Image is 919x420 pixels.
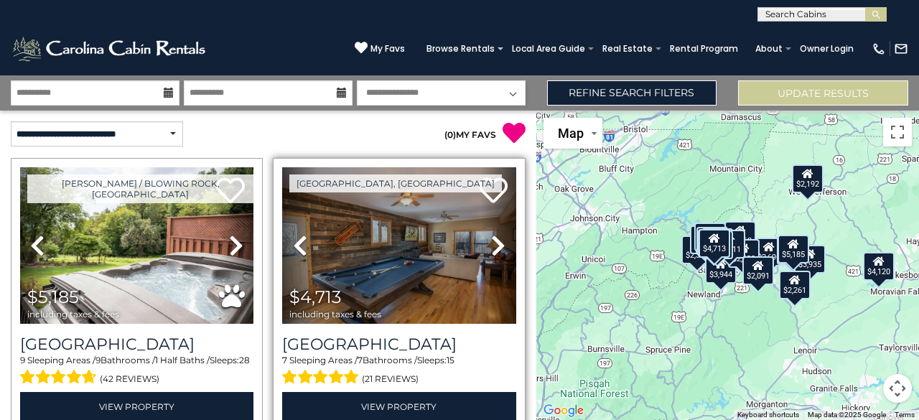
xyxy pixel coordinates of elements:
div: $3,962 [725,221,757,250]
span: Map [558,126,584,141]
div: $2,192 [792,164,824,192]
span: 7 [358,355,363,365]
div: $3,935 [794,245,826,274]
img: thumbnail_163268262.jpeg [282,167,516,324]
div: $2,520 [701,228,733,257]
div: $2,839 [695,222,727,251]
span: (21 reviews) [362,370,419,388]
a: Refine Search Filters [547,80,717,106]
span: 1 Half Baths / [155,355,210,365]
a: [GEOGRAPHIC_DATA], [GEOGRAPHIC_DATA] [289,174,502,192]
div: $3,738 [696,226,728,255]
h3: Appalachian Mountain Lodge [20,335,253,354]
span: $5,185 [27,286,79,307]
div: $7,034 [690,225,722,254]
a: (0)MY FAVS [444,129,496,140]
div: $4,713 [699,229,730,258]
img: mail-regular-white.png [894,42,908,56]
img: thumbnail_163277211.jpeg [20,167,253,324]
div: $3,944 [705,255,737,284]
h3: Southern Star Lodge [282,335,516,354]
span: 0 [447,129,453,140]
a: Browse Rentals [419,39,502,59]
a: Add to favorites [479,176,508,207]
span: 28 [239,355,250,365]
a: Rental Program [663,39,745,59]
span: (42 reviews) [100,370,159,388]
div: $1,946 [701,230,733,258]
div: Sleeping Areas / Bathrooms / Sleeps: [20,354,253,388]
div: $2,696 [753,237,785,266]
span: $4,713 [289,286,342,307]
a: [PERSON_NAME] / Blowing Rock, [GEOGRAPHIC_DATA] [27,174,253,203]
span: 9 [95,355,101,365]
span: 7 [282,355,287,365]
div: $2,091 [742,256,774,285]
button: Toggle fullscreen view [883,118,912,146]
img: White-1-2.png [11,34,210,63]
a: Terms (opens in new tab) [895,411,915,419]
span: My Favs [370,42,405,55]
img: Google [540,401,587,420]
span: including taxes & fees [27,309,119,319]
button: Change map style [544,118,602,149]
div: $2,261 [780,270,811,299]
div: $2,234 [777,236,808,265]
a: My Favs [355,41,405,56]
a: Local Area Guide [505,39,592,59]
a: [GEOGRAPHIC_DATA] [282,335,516,354]
span: 15 [447,355,454,365]
button: Keyboard shortcuts [737,410,799,420]
button: Update Results [738,80,908,106]
a: [GEOGRAPHIC_DATA] [20,335,253,354]
span: 9 [20,355,25,365]
a: Real Estate [595,39,660,59]
div: Sleeping Areas / Bathrooms / Sleeps: [282,354,516,388]
button: Map camera controls [883,374,912,403]
span: including taxes & fees [289,309,381,319]
a: About [748,39,790,59]
a: Open this area in Google Maps (opens a new window) [540,401,587,420]
div: $2,308 [681,235,713,263]
a: Owner Login [793,39,861,59]
span: Map data ©2025 Google [808,411,886,419]
div: $5,185 [778,235,809,263]
div: $4,120 [864,251,895,280]
span: ( ) [444,129,456,140]
img: phone-regular-white.png [872,42,886,56]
